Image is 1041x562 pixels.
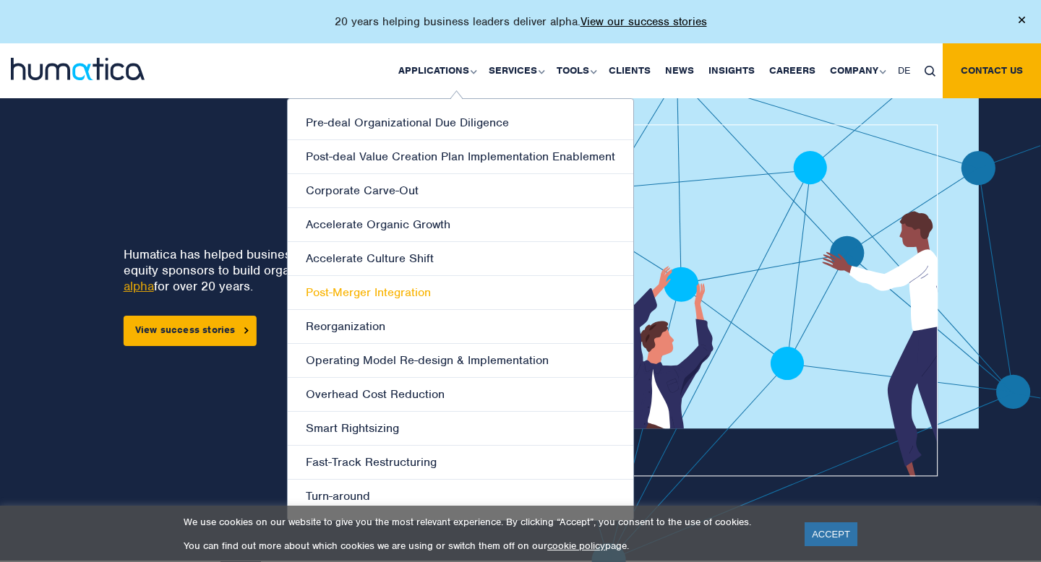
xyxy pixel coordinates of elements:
a: deliver alpha [124,262,391,294]
a: Reorganization [288,310,633,344]
a: cookie policy [547,540,605,552]
a: ACCEPT [805,522,857,546]
img: logo [11,58,145,80]
a: Services [481,43,549,98]
a: Accelerate Organic Growth [288,208,633,242]
img: arrowicon [244,327,249,334]
img: search_icon [925,66,935,77]
a: Operating Model Re-design & Implementation [288,344,633,378]
a: Clients [601,43,658,98]
a: Overhead Cost Reduction [288,378,633,412]
span: DE [898,64,910,77]
a: Post-Merger Integration [288,276,633,310]
a: View our success stories [581,14,707,29]
a: Pre-deal Organizational Due Diligence [288,106,633,140]
p: You can find out more about which cookies we are using or switch them off on our page. [184,540,787,552]
a: Turn-around [288,480,633,513]
a: Post-deal Value Creation Plan Implementation Enablement [288,140,633,174]
a: Accelerate Culture Shift [288,242,633,276]
a: Insights [701,43,762,98]
a: Company [823,43,891,98]
a: Careers [762,43,823,98]
a: Fast-Track Restructuring [288,446,633,480]
a: DE [891,43,917,98]
a: Smart Rightsizing [288,412,633,446]
p: 20 years helping business leaders deliver alpha. [335,14,707,29]
p: We use cookies on our website to give you the most relevant experience. By clicking “Accept”, you... [184,516,787,528]
a: Contact us [943,43,1041,98]
a: Applications [391,43,481,98]
a: News [658,43,701,98]
a: Corporate Carve-Out [288,174,633,208]
a: Tools [549,43,601,98]
a: View success stories [124,316,257,346]
p: Humatica has helped business leaders and private equity sponsors to build organizations to for ov... [124,246,428,294]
